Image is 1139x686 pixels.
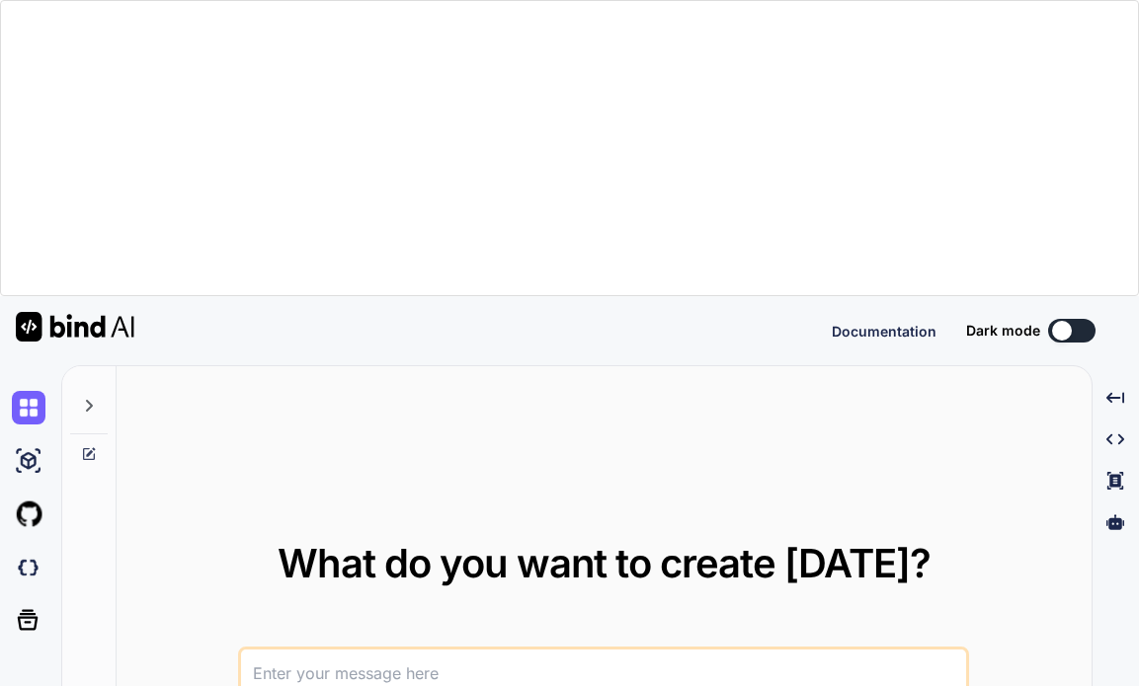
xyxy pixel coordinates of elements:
[966,321,1040,341] span: Dark mode
[12,391,45,424] img: chat
[278,539,931,587] span: What do you want to create [DATE]?
[12,497,45,531] img: githubLight
[832,323,936,340] span: Documentation
[12,444,45,478] img: ai-studio
[16,312,134,342] img: Bind AI
[832,321,936,342] button: Documentation
[12,551,45,584] img: darkCloudIdeIcon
